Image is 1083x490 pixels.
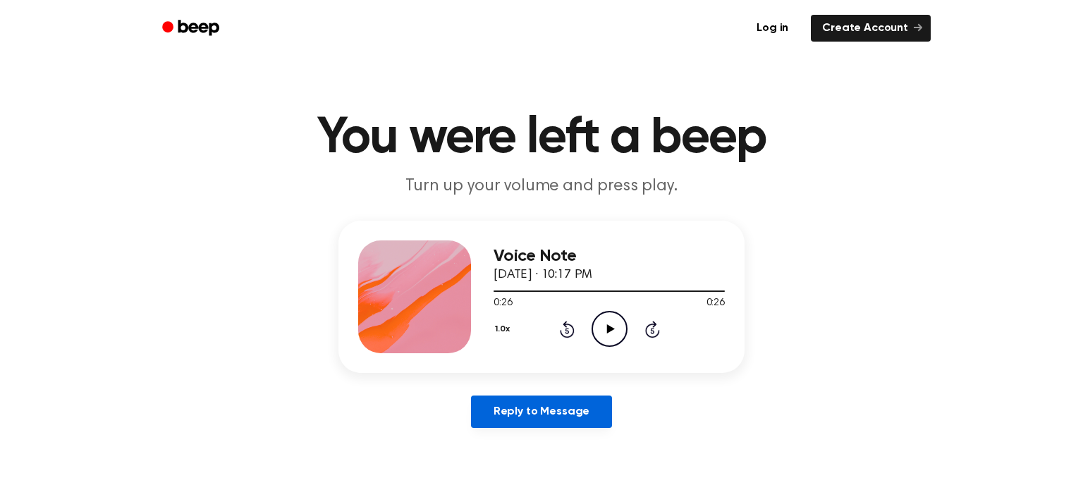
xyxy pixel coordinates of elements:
h1: You were left a beep [180,113,902,164]
a: Reply to Message [471,396,612,428]
h3: Voice Note [494,247,725,266]
a: Create Account [811,15,931,42]
a: Beep [152,15,232,42]
p: Turn up your volume and press play. [271,175,812,198]
span: 0:26 [706,296,725,311]
button: 1.0x [494,317,515,341]
span: 0:26 [494,296,512,311]
span: [DATE] · 10:17 PM [494,269,592,281]
a: Log in [742,12,802,44]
